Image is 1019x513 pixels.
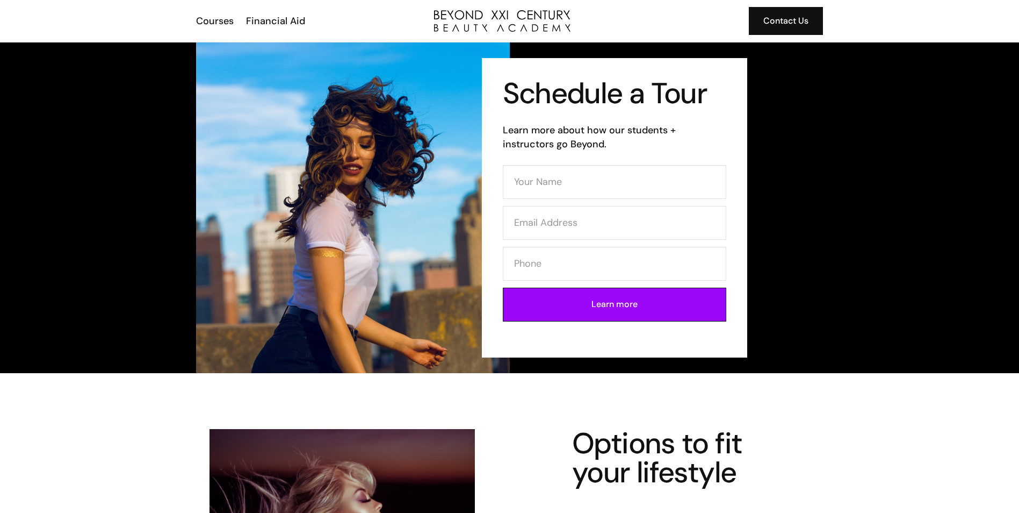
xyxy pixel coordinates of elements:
[763,14,808,28] div: Contact Us
[196,42,510,373] img: beauty school student
[503,165,726,329] form: Contact Form
[196,14,234,28] div: Courses
[503,165,726,199] input: Your Name
[503,123,726,151] h6: Learn more about how our students + instructors go Beyond.
[239,14,310,28] a: Financial Aid
[749,7,823,35] a: Contact Us
[503,247,726,281] input: Phone
[246,14,305,28] div: Financial Aid
[572,429,782,487] h4: Options to fit your lifestyle
[434,10,570,32] a: home
[503,79,726,108] h1: Schedule a Tour
[503,206,726,240] input: Email Address
[189,14,239,28] a: Courses
[503,288,726,322] input: Learn more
